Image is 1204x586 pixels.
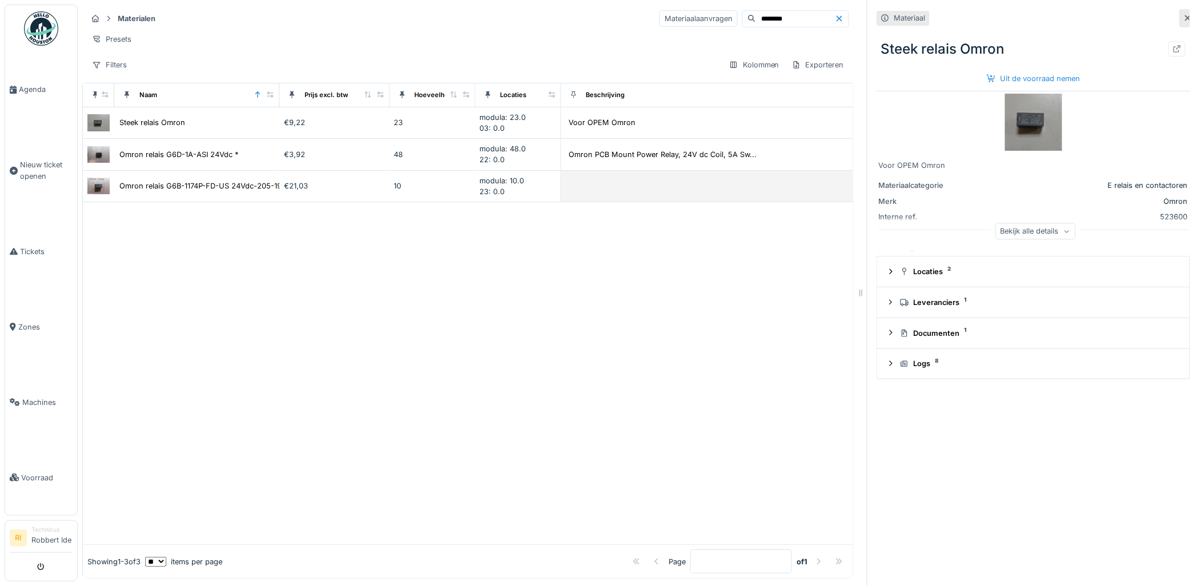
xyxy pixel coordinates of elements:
[501,90,527,100] div: Locaties
[900,297,1176,308] div: Leveranciers
[145,556,222,567] div: items per page
[113,13,160,24] strong: Materialen
[87,146,110,163] img: Omron relais G6D-1A-ASI 24Vdc *
[982,71,1085,86] div: Uit de voorraad nemen
[882,292,1185,313] summary: Leveranciers1
[969,180,1188,191] div: E relais en contactoren
[5,214,77,289] a: Tickets
[724,57,785,73] div: Kolommen
[394,180,471,191] div: 10
[87,556,141,567] div: Showing 1 - 3 of 3
[5,440,77,515] a: Voorraad
[879,196,965,207] div: Merk
[480,176,525,185] span: modula: 10.0
[900,266,1176,277] div: Locaties
[284,180,385,191] div: €21,03
[480,124,505,133] span: 03: 0.0
[139,90,157,100] div: Naam
[119,180,291,191] div: Omron relais G6B-1174P-FD-US 24Vdc-205-1944
[797,556,807,567] strong: of 1
[900,358,1176,369] div: Logs
[87,31,137,47] div: Presets
[669,556,686,567] div: Page
[415,90,455,100] div: Hoeveelheid
[969,211,1188,222] div: 523600
[24,11,58,46] img: Badge_color-CXgf-gQk.svg
[894,13,926,23] div: Materiaal
[22,397,73,408] span: Machines
[480,187,505,196] span: 23: 0.0
[879,160,1188,171] div: Voor OPEM Omron
[900,328,1176,339] div: Documenten
[119,149,238,160] div: Omron relais G6D-1A-ASI 24Vdc *
[31,525,73,534] div: Technicus
[19,84,73,95] span: Agenda
[31,525,73,550] li: Robbert Ide
[284,149,385,160] div: €3,92
[5,52,77,127] a: Agenda
[5,127,77,214] a: Nieuw ticket openen
[305,90,348,100] div: Prijs excl. btw
[10,525,73,553] a: RI TechnicusRobbert Ide
[87,57,132,73] div: Filters
[480,145,526,153] span: modula: 48.0
[119,117,185,128] div: Steek relais Omron
[480,155,505,164] span: 22: 0.0
[20,159,73,181] span: Nieuw ticket openen
[5,364,77,440] a: Machines
[284,117,385,128] div: €9,22
[882,261,1185,282] summary: Locaties2
[787,57,849,73] div: Exporteren
[18,322,73,332] span: Zones
[5,289,77,364] a: Zones
[569,149,757,160] div: Omron PCB Mount Power Relay, 24V dc Coil, 5A Sw...
[569,117,636,128] div: Voor OPEM Omron
[659,10,738,27] div: Materiaalaanvragen
[879,180,965,191] div: Materiaalcategorie
[879,211,965,222] div: Interne ref.
[87,178,110,194] img: Omron relais G6B-1174P-FD-US 24Vdc-205-1944
[480,113,526,122] span: modula: 23.0
[969,196,1188,207] div: Omron
[21,472,73,483] span: Voorraad
[394,149,471,160] div: 48
[10,529,27,547] li: RI
[882,354,1185,375] summary: Logs8
[1005,94,1062,151] img: Steek relais Omron
[20,246,73,257] span: Tickets
[586,90,625,100] div: Beschrijving
[882,323,1185,344] summary: Documenten1
[877,34,1190,64] div: Steek relais Omron
[87,114,110,131] img: Steek relais Omron
[394,117,471,128] div: 23
[996,223,1076,239] div: Bekijk alle details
